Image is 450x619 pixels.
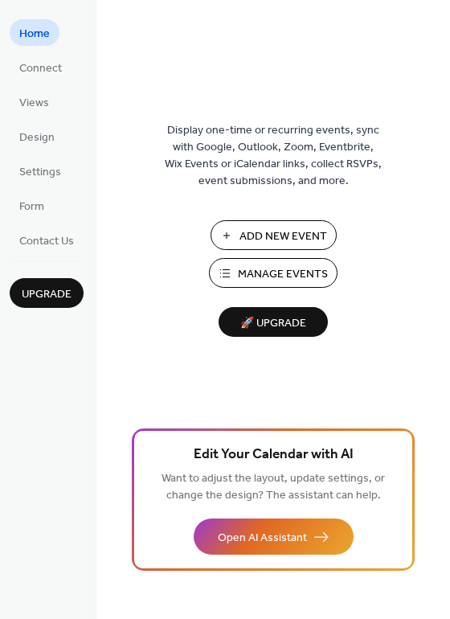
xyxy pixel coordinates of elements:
[19,199,44,215] span: Form
[19,95,49,112] span: Views
[209,258,337,288] button: Manage Events
[10,227,84,253] a: Contact Us
[10,158,71,184] a: Settings
[162,468,385,506] span: Want to adjust the layout, update settings, or change the design? The assistant can help.
[19,164,61,181] span: Settings
[10,19,59,46] a: Home
[211,220,337,250] button: Add New Event
[218,530,307,547] span: Open AI Assistant
[19,233,74,250] span: Contact Us
[165,122,382,190] span: Display one-time or recurring events, sync with Google, Outlook, Zoom, Eventbrite, Wix Events or ...
[10,123,64,150] a: Design
[194,444,354,466] span: Edit Your Calendar with AI
[19,129,55,146] span: Design
[10,88,59,115] a: Views
[219,307,328,337] button: 🚀 Upgrade
[238,266,328,283] span: Manage Events
[22,286,72,303] span: Upgrade
[10,54,72,80] a: Connect
[10,278,84,308] button: Upgrade
[10,192,54,219] a: Form
[19,60,62,77] span: Connect
[19,26,50,43] span: Home
[228,313,318,334] span: 🚀 Upgrade
[239,228,327,245] span: Add New Event
[194,519,354,555] button: Open AI Assistant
